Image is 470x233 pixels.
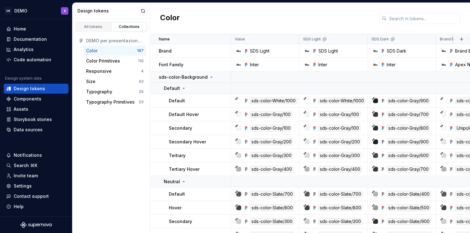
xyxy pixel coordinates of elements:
div: Collections [114,24,145,29]
p: Secondary [169,125,192,131]
div: Inter [250,62,259,68]
div: sds-color-Slate/400 [387,191,431,198]
div: sds-color-Gray/100 [250,111,292,118]
a: Documentation [4,34,68,44]
div: sds-color-Gray/900 [387,97,430,104]
button: Help [4,202,68,212]
p: Name [159,37,170,42]
a: Size43 [84,77,146,86]
div: sds-color-Gray/100 [250,125,292,132]
div: Design tokens [14,86,45,92]
p: sds-color-Background [159,74,208,80]
div: sds-color-Slate/900 [387,218,431,225]
div: Code automation [14,57,51,63]
button: Notifications [4,150,68,160]
p: Default [169,98,185,104]
div: sds-color-White/1000 [250,97,297,104]
a: Invite team [4,171,68,181]
p: Neutral [164,179,180,185]
a: Storybook stories [4,114,68,124]
p: SDS Light [303,37,321,42]
div: sds-color-Gray/600 [387,152,430,159]
button: Search ⌘K [4,161,68,170]
a: Data sources [4,125,68,135]
div: Color [86,48,98,54]
div: sds-color-Gray/100 [318,125,361,132]
div: sds-color-Gray/800 [387,125,430,132]
h2: Color [160,13,180,24]
button: Color187 [84,46,146,56]
div: sds-color-Gray/400 [318,166,362,173]
div: Storybook stories [14,116,52,123]
div: sds-color-Slate/300 [318,218,362,225]
div: sds-color-Gray/300 [250,152,293,159]
button: Contact support [4,191,68,201]
div: Settings [14,183,32,189]
p: Secondary [169,218,192,225]
div: SDS Light [250,48,270,54]
div: UA [4,7,12,15]
div: 43 [139,79,144,84]
p: SDS Dark [371,37,389,42]
p: Default [164,85,180,91]
div: Responsive [86,68,112,74]
a: Design tokens [4,84,68,94]
div: Notifications [14,152,42,158]
div: X [64,8,66,13]
div: sds-color-Gray/900 [387,138,430,145]
div: Inter [387,62,396,68]
p: Font Family [159,62,183,68]
div: sds-color-Gray/300 [318,152,362,159]
div: sds-color-Gray/100 [318,111,361,118]
div: sds-color-Gray/400 [250,166,293,173]
p: Default [169,191,185,197]
p: Secondary Hover [169,139,206,145]
div: 187 [137,48,144,53]
div: Size [86,78,95,85]
button: Color Primitives110 [84,56,146,66]
div: Contact support [14,193,49,199]
a: Analytics [4,44,68,54]
p: Brand [159,48,172,54]
button: Typography Primitives33 [84,97,146,107]
div: 4 [141,69,144,74]
div: sds-color-Slate/300 [250,218,294,225]
div: sds-color-Slate/700 [250,191,294,198]
svg: Supernova Logo [21,222,52,228]
div: All tokens [78,24,109,29]
div: sds-color-Slate/800 [250,204,294,211]
button: Responsive4 [84,66,146,76]
button: Typography35 [84,87,146,97]
div: Typography Primitives [86,99,135,105]
div: SDS Light [318,48,338,54]
p: Default Hover [169,111,199,118]
div: sds-color-Gray/200 [250,138,293,145]
div: Components [14,96,41,102]
div: DEMO per presentazione Unipol DS [86,38,144,44]
div: Typography [86,89,112,95]
p: Hover [169,205,182,211]
div: sds-color-Slate/500 [387,204,431,211]
div: Inter [318,62,327,68]
div: Design tokens [77,8,139,14]
div: Analytics [14,46,34,53]
div: Design system data [5,76,42,81]
p: Value [235,37,245,42]
a: Components [4,94,68,104]
a: Settings [4,181,68,191]
div: Help [14,203,24,210]
a: Assets [4,104,68,114]
div: sds-color-Gray/200 [318,138,362,145]
div: SDS Dark [387,48,406,54]
div: sds-color-Slate/800 [318,204,363,211]
div: Data sources [14,127,43,133]
div: Color Primitives [86,58,120,64]
div: DEMO [14,8,27,14]
a: Home [4,24,68,34]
